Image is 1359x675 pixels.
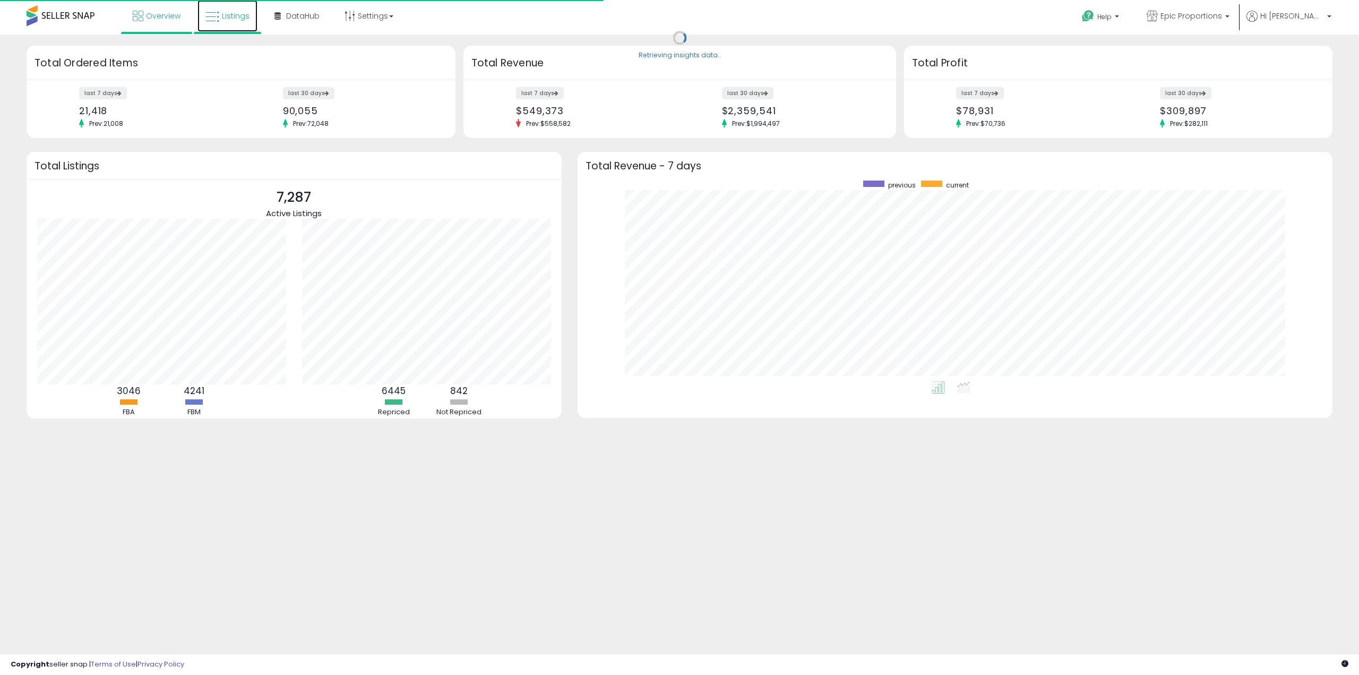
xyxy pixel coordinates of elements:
h3: Total Listings [35,162,554,170]
b: 842 [450,385,468,397]
span: DataHub [286,11,320,21]
label: last 7 days [956,87,1004,99]
h3: Total Revenue - 7 days [586,162,1325,170]
p: 7,287 [266,187,322,208]
span: Hi [PERSON_NAME] [1260,11,1324,21]
div: $78,931 [956,105,1110,116]
span: Prev: $282,111 [1165,119,1213,128]
span: Epic Proportions [1160,11,1222,21]
h3: Total Profit [912,56,1325,71]
label: last 7 days [516,87,564,99]
span: Prev: $70,736 [961,119,1011,128]
label: last 30 days [1160,87,1211,99]
i: Get Help [1081,10,1095,23]
div: FBA [97,407,161,417]
label: last 7 days [79,87,127,99]
h3: Total Revenue [471,56,888,71]
div: 21,418 [79,105,233,116]
div: FBM [162,407,226,417]
a: Hi [PERSON_NAME] [1246,11,1331,35]
b: 6445 [382,385,406,397]
div: Not Repriced [427,407,491,417]
div: $2,359,541 [722,105,878,116]
span: Active Listings [266,208,322,219]
label: last 30 days [283,87,334,99]
b: 4241 [184,385,204,397]
label: last 30 days [722,87,773,99]
div: Repriced [362,407,426,417]
span: Listings [222,11,250,21]
span: Prev: 72,048 [288,119,334,128]
a: Help [1073,2,1130,35]
div: Retrieving insights data.. [639,51,721,61]
h3: Total Ordered Items [35,56,448,71]
span: Overview [146,11,180,21]
span: Help [1097,12,1112,21]
span: Prev: 21,008 [84,119,128,128]
div: 90,055 [283,105,437,116]
div: $549,373 [516,105,672,116]
span: Prev: $558,582 [521,119,576,128]
span: current [946,181,969,190]
div: $309,897 [1160,105,1314,116]
span: previous [888,181,916,190]
span: Prev: $1,994,497 [727,119,785,128]
b: 3046 [117,385,141,397]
